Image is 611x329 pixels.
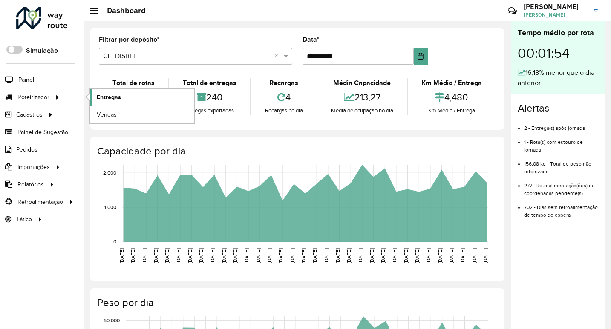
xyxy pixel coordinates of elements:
[320,88,405,106] div: 213,27
[274,51,282,61] span: Clear all
[119,248,124,263] text: [DATE]
[524,11,588,19] span: [PERSON_NAME]
[518,102,598,114] h4: Alertas
[460,248,465,263] text: [DATE]
[16,215,32,224] span: Tático
[320,78,405,88] div: Média Capacidade
[244,248,249,263] text: [DATE]
[187,248,193,263] text: [DATE]
[518,68,598,88] div: 16,18% menor que o dia anterior
[130,248,135,263] text: [DATE]
[369,248,375,263] text: [DATE]
[380,248,386,263] text: [DATE]
[253,106,314,115] div: Recargas no dia
[97,297,496,309] h4: Peso por dia
[518,39,598,68] div: 00:01:54
[97,110,117,119] span: Vendas
[335,248,340,263] text: [DATE]
[210,248,215,263] text: [DATE]
[153,248,159,263] text: [DATE]
[301,248,306,263] text: [DATE]
[253,88,314,106] div: 4
[414,48,428,65] button: Choose Date
[101,78,166,88] div: Total de rotas
[503,2,522,20] a: Contato Rápido
[103,170,116,175] text: 2,000
[97,93,121,102] span: Entregas
[164,248,170,263] text: [DATE]
[232,248,238,263] text: [DATE]
[410,78,493,88] div: Km Médio / Entrega
[141,248,147,263] text: [DATE]
[524,118,598,132] li: 2 - Entrega(s) após jornada
[392,248,397,263] text: [DATE]
[17,180,44,189] span: Relatórios
[16,145,37,154] span: Pedidos
[518,27,598,39] div: Tempo médio por rota
[104,318,120,323] text: 60,000
[410,88,493,106] div: 4,480
[266,248,272,263] text: [DATE]
[90,89,194,106] a: Entregas
[303,34,320,45] label: Data
[524,175,598,197] li: 277 - Retroalimentação(ões) de coordenadas pendente(s)
[426,248,431,263] text: [DATE]
[346,248,352,263] text: [DATE]
[17,93,49,102] span: Roteirizador
[221,248,227,263] text: [DATE]
[524,3,588,11] h3: [PERSON_NAME]
[312,248,317,263] text: [DATE]
[198,248,204,263] text: [DATE]
[98,6,146,15] h2: Dashboard
[414,248,420,263] text: [DATE]
[176,248,181,263] text: [DATE]
[320,106,405,115] div: Média de ocupação no dia
[26,46,58,56] label: Simulação
[448,248,454,263] text: [DATE]
[17,197,63,206] span: Retroalimentação
[97,145,496,157] h4: Capacidade por dia
[171,78,248,88] div: Total de entregas
[171,88,248,106] div: 240
[104,204,116,210] text: 1,000
[524,154,598,175] li: 156,08 kg - Total de peso não roteirizado
[410,106,493,115] div: Km Médio / Entrega
[18,75,34,84] span: Painel
[16,110,43,119] span: Cadastros
[255,248,261,263] text: [DATE]
[471,248,477,263] text: [DATE]
[482,248,488,263] text: [DATE]
[90,106,194,123] a: Vendas
[403,248,409,263] text: [DATE]
[323,248,329,263] text: [DATE]
[171,106,248,115] div: Entregas exportadas
[17,163,50,172] span: Importações
[278,248,283,263] text: [DATE]
[113,239,116,244] text: 0
[17,128,68,137] span: Painel de Sugestão
[253,78,314,88] div: Recargas
[524,132,598,154] li: 1 - Rota(s) com estouro de jornada
[357,248,363,263] text: [DATE]
[99,34,160,45] label: Filtrar por depósito
[437,248,443,263] text: [DATE]
[524,197,598,219] li: 702 - Dias sem retroalimentação de tempo de espera
[289,248,295,263] text: [DATE]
